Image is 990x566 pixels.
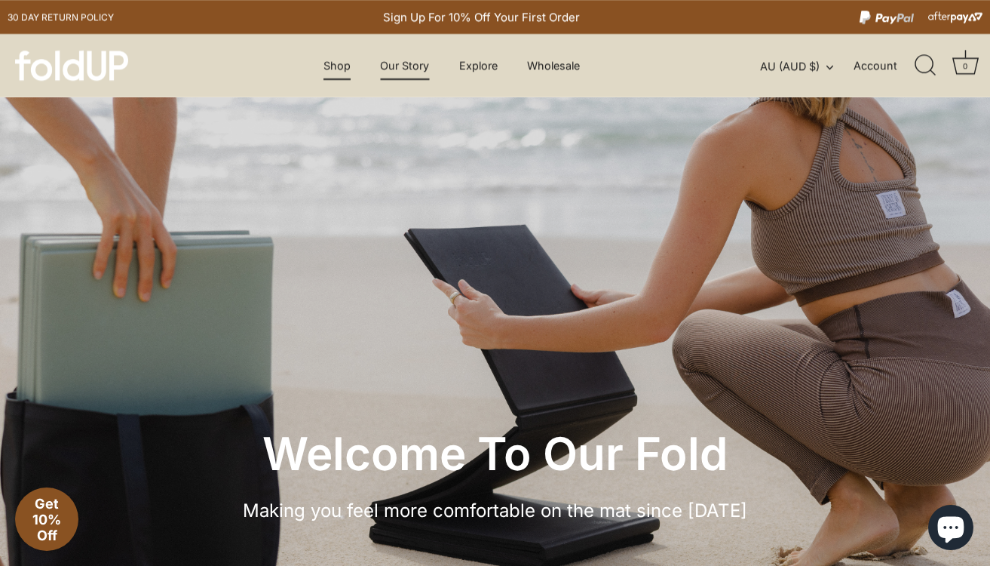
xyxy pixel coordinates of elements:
[53,426,937,482] h1: Welcome To Our Fold
[854,57,912,75] a: Account
[949,49,982,82] a: Cart
[514,51,593,80] a: Wholesale
[760,60,850,73] button: AU (AUD $)
[367,51,443,80] a: Our Story
[8,8,114,26] a: 30 day Return policy
[924,505,978,554] inbox-online-store-chat: Shopify online store chat
[446,51,511,80] a: Explore
[909,49,942,82] a: Search
[15,488,78,551] div: Get 10% Off
[286,51,617,80] div: Primary navigation
[958,58,973,73] div: 0
[32,496,61,543] span: Get 10% Off
[179,497,812,524] p: Making you feel more comfortable on the mat since [DATE]
[310,51,363,80] a: Shop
